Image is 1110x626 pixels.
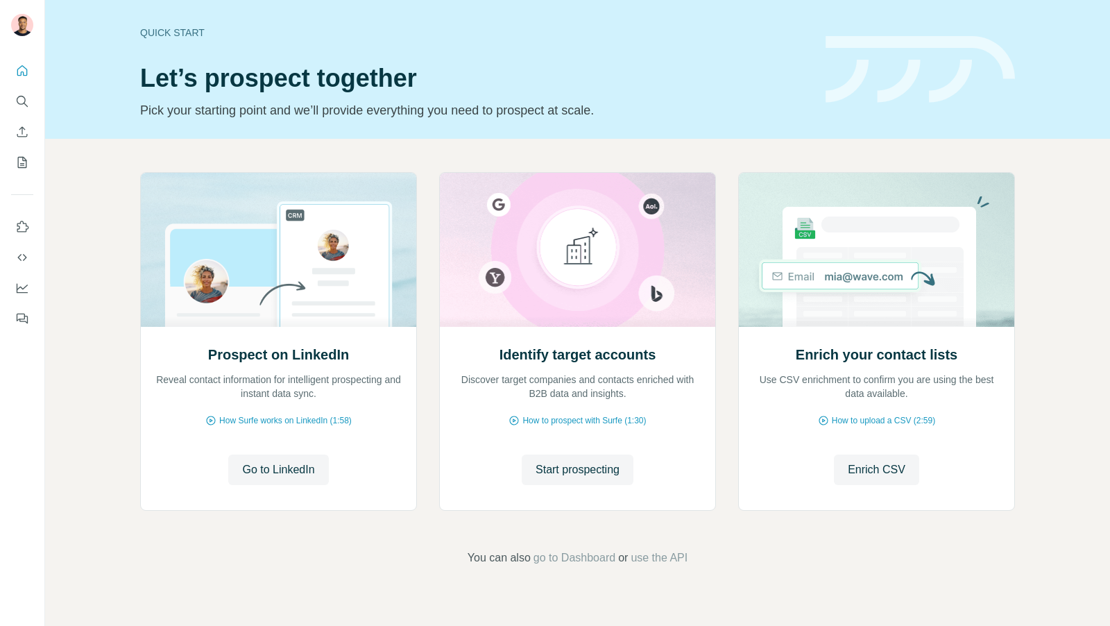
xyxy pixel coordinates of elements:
[11,276,33,301] button: Dashboard
[618,550,628,566] span: or
[140,26,809,40] div: Quick start
[11,306,33,331] button: Feedback
[826,36,1015,103] img: banner
[11,89,33,114] button: Search
[11,214,33,239] button: Use Surfe on LinkedIn
[522,455,633,485] button: Start prospecting
[832,414,935,427] span: How to upload a CSV (2:59)
[439,173,716,327] img: Identify target accounts
[11,245,33,270] button: Use Surfe API
[11,119,33,144] button: Enrich CSV
[155,373,402,400] p: Reveal contact information for intelligent prospecting and instant data sync.
[228,455,328,485] button: Go to LinkedIn
[208,345,349,364] h2: Prospect on LinkedIn
[834,455,919,485] button: Enrich CSV
[140,101,809,120] p: Pick your starting point and we’ll provide everything you need to prospect at scale.
[536,462,620,478] span: Start prospecting
[468,550,531,566] span: You can also
[738,173,1015,327] img: Enrich your contact lists
[499,345,656,364] h2: Identify target accounts
[796,345,957,364] h2: Enrich your contact lists
[11,150,33,175] button: My lists
[631,550,688,566] button: use the API
[140,173,417,327] img: Prospect on LinkedIn
[454,373,701,400] p: Discover target companies and contacts enriched with B2B data and insights.
[753,373,1000,400] p: Use CSV enrichment to confirm you are using the best data available.
[848,462,905,478] span: Enrich CSV
[219,414,352,427] span: How Surfe works on LinkedIn (1:58)
[242,462,314,478] span: Go to LinkedIn
[522,414,646,427] span: How to prospect with Surfe (1:30)
[140,65,809,92] h1: Let’s prospect together
[11,58,33,83] button: Quick start
[11,14,33,36] img: Avatar
[533,550,615,566] button: go to Dashboard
